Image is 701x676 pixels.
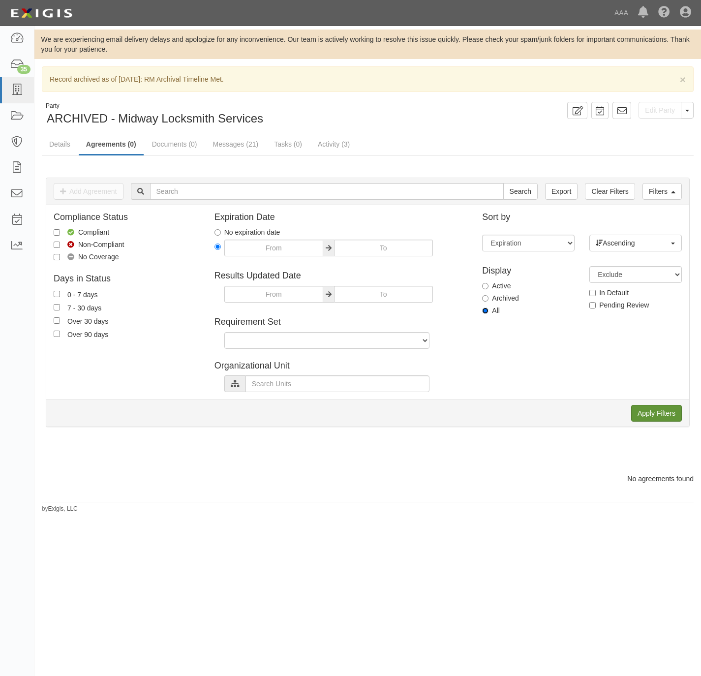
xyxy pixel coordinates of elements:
input: All [482,307,488,314]
h4: Sort by [482,213,682,222]
input: No expiration date [214,229,221,236]
h4: Compliance Status [54,213,200,222]
img: logo-5460c22ac91f19d4615b14bd174203de0afe785f0fc80cf4dbbc73dc1793850b.png [7,4,75,22]
input: To [334,286,433,303]
div: 7 - 30 days [67,302,101,313]
a: Export [545,183,578,200]
a: Documents (0) [145,134,205,154]
h4: Expiration Date [214,213,468,222]
label: Compliant [54,227,109,237]
a: Messages (21) [206,134,266,154]
input: Active [482,283,488,289]
h4: Results Updated Date [214,271,468,281]
div: ARCHIVED - Midway Locksmith Services [42,102,361,127]
input: Search Units [245,375,429,392]
a: Add Agreement [54,183,123,200]
input: From [224,240,323,256]
input: 7 - 30 days [54,304,60,310]
span: ARCHIVED - Midway Locksmith Services [47,112,263,125]
i: Help Center - Complianz [658,7,670,19]
span: × [680,74,686,85]
label: All [482,306,500,315]
label: Archived [482,293,518,303]
a: Exigis, LLC [48,505,78,512]
input: Search [150,183,504,200]
input: Apply Filters [631,405,682,422]
h4: Requirement Set [214,317,468,327]
label: No Coverage [54,252,119,262]
div: Over 90 days [67,329,108,339]
input: Pending Review [589,302,596,308]
a: Edit Party [639,102,681,119]
div: No agreements found [34,474,701,484]
a: Filters [642,183,682,200]
div: We are experiencing email delivery delays and apologize for any inconvenience. Our team is active... [34,34,701,54]
div: Over 30 days [67,315,108,326]
input: To [334,240,433,256]
input: Non-Compliant [54,242,60,248]
input: From [224,286,323,303]
span: Ascending [596,238,669,248]
div: 35 [17,65,30,74]
input: No Coverage [54,254,60,260]
h4: Display [482,266,575,276]
a: Activity (3) [310,134,357,154]
a: Clear Filters [585,183,635,200]
label: No expiration date [214,227,280,237]
label: Active [482,281,511,291]
a: AAA [610,3,633,23]
h4: Organizational Unit [214,361,468,371]
label: In Default [589,288,629,298]
label: Non-Compliant [54,240,124,249]
small: by [42,505,78,513]
input: Search [503,183,538,200]
p: Record archived as of [DATE]: RM Archival Timeline Met. [50,74,686,84]
h4: Days in Status [54,274,200,284]
div: Party [46,102,263,110]
label: Pending Review [589,300,649,310]
a: Details [42,134,78,154]
div: 0 - 7 days [67,289,97,300]
input: Over 90 days [54,331,60,337]
input: 0 - 7 days [54,291,60,297]
input: Over 30 days [54,317,60,324]
a: Tasks (0) [267,134,309,154]
input: Compliant [54,229,60,236]
a: Agreements (0) [79,134,144,155]
button: Ascending [589,235,682,251]
button: Close [680,74,686,85]
input: Archived [482,295,488,302]
input: In Default [589,290,596,296]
